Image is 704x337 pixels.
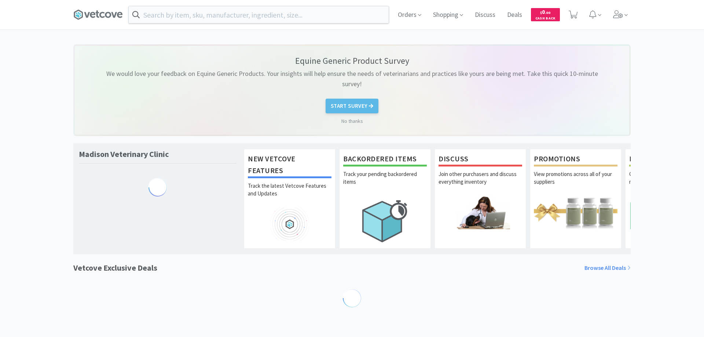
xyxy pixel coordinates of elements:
[545,10,550,15] span: . 00
[534,153,617,166] h1: Promotions
[434,149,526,249] a: DiscussJoin other purchasers and discuss everything inventory
[295,55,409,66] p: Equine Generic Product Survey
[248,182,331,208] p: Track the latest Vetcove Features and Updates
[439,170,522,196] p: Join other purchasers and discuss everything inventory
[472,12,498,18] a: Discuss
[244,149,335,249] a: New Vetcove FeaturesTrack the latest Vetcove Features and Updates
[439,153,522,166] h1: Discuss
[129,6,389,23] input: Search by item, sku, manufacturer, ingredient, size...
[531,5,560,25] a: $0.00Cash Back
[530,149,621,249] a: PromotionsView promotions across all of your suppliers
[343,196,427,246] img: hero_backorders.png
[97,69,607,90] p: We would love your feedback on Equine Generic Products. Your insights will help ensure the needs ...
[534,196,617,229] img: hero_promotions.png
[339,149,431,249] a: Backordered ItemsTrack your pending backordered items
[534,170,617,196] p: View promotions across all of your suppliers
[584,263,631,273] a: Browse All Deals
[326,99,378,113] button: Start Survey
[73,261,157,274] h1: Vetcove Exclusive Deals
[535,17,555,21] span: Cash Back
[540,10,542,15] span: $
[248,208,331,241] img: hero_feature_roadmap.png
[343,170,427,196] p: Track your pending backordered items
[341,117,363,125] a: No thanks
[79,149,169,160] h1: Madison Veterinary Clinic
[504,12,525,18] a: Deals
[248,153,331,178] h1: New Vetcove Features
[439,196,522,229] img: hero_discuss.png
[343,153,427,166] h1: Backordered Items
[540,8,550,15] span: 0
